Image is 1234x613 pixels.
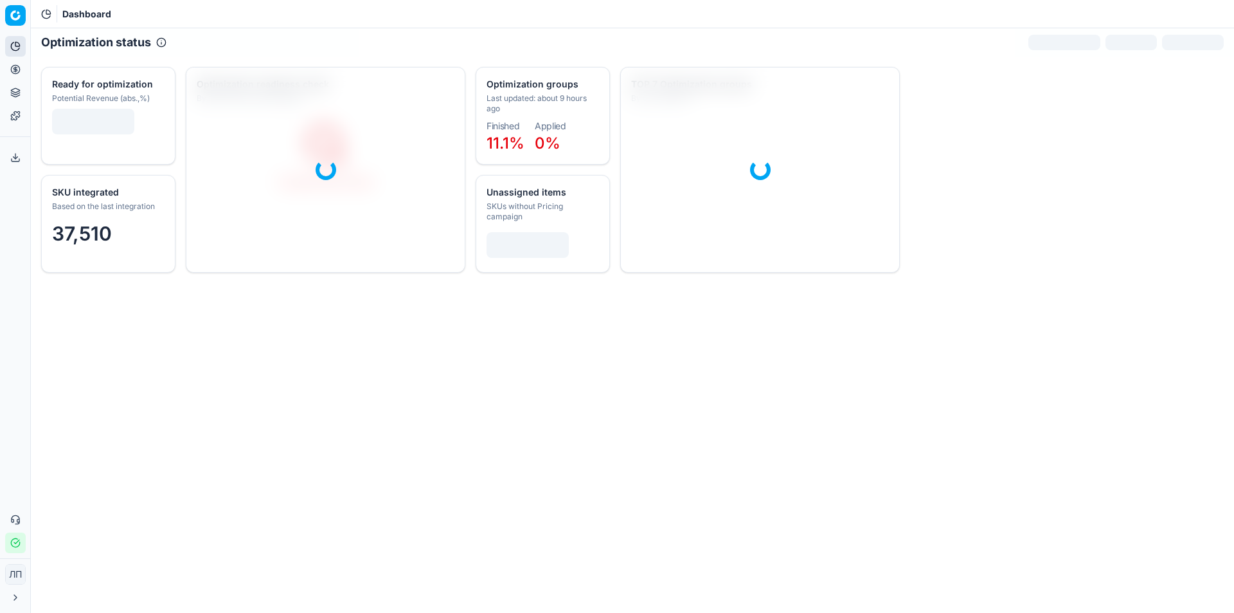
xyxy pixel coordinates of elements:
div: Unassigned items [487,186,596,199]
div: Optimization groups [487,78,596,91]
nav: breadcrumb [62,8,111,21]
button: ЛП [5,564,26,585]
dt: Applied [535,122,566,131]
div: Based on the last integration [52,201,162,212]
dt: Finished [487,122,524,131]
span: Dashboard [62,8,111,21]
div: SKUs without Pricing campaign [487,201,596,222]
span: 0% [535,134,560,152]
div: Ready for optimization [52,78,162,91]
div: Potential Revenue (abs.,%) [52,93,162,104]
div: SKU integrated [52,186,162,199]
span: 37,510 [52,222,112,245]
h2: Optimization status [41,33,151,51]
span: 11.1% [487,134,524,152]
div: Last updated: about 9 hours ago [487,93,596,114]
span: ЛП [6,565,25,584]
